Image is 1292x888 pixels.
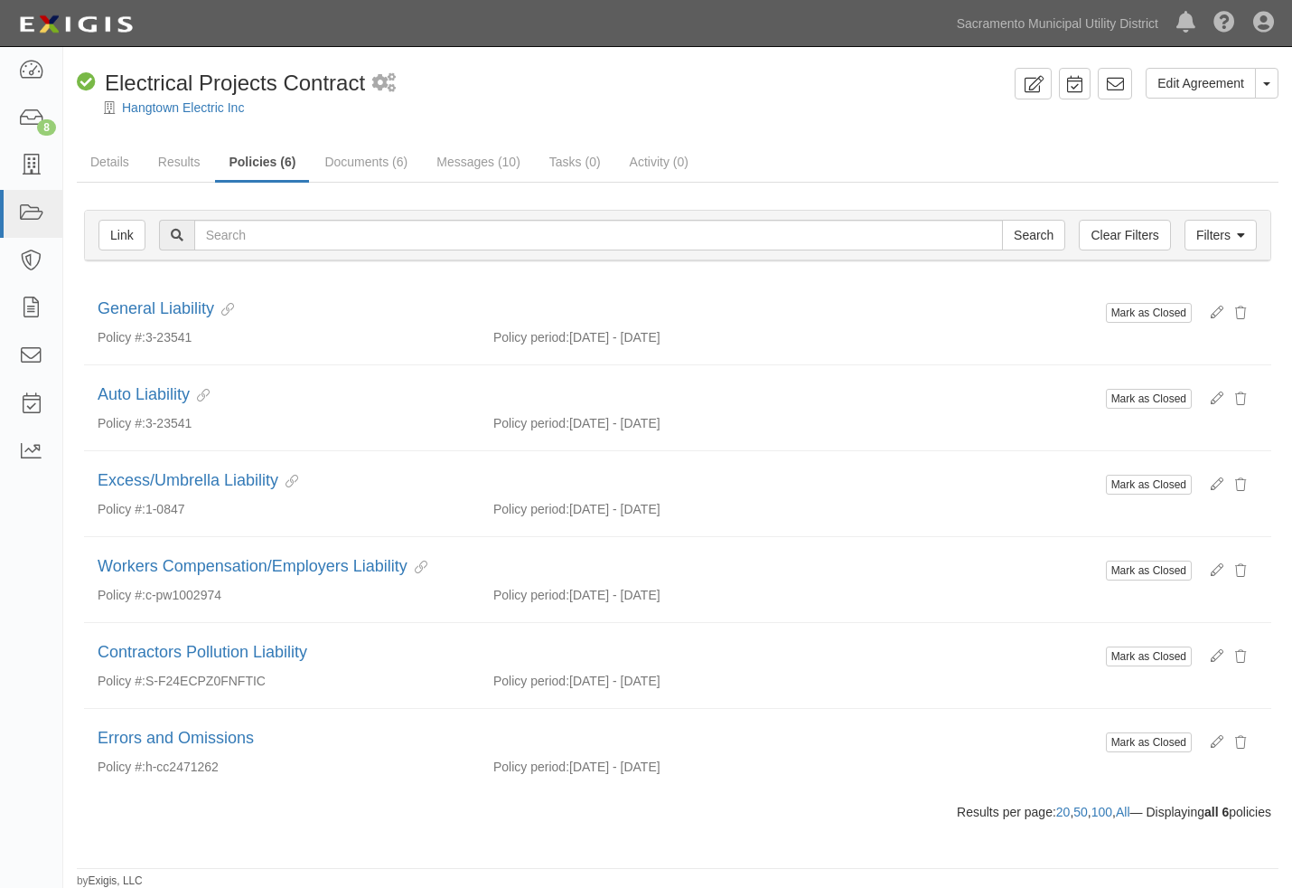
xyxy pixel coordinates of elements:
[493,672,569,690] p: Policy period:
[1197,389,1223,407] a: Edit policy
[493,328,569,346] p: Policy period:
[98,643,307,661] a: Contractors Pollution Liability
[98,586,145,604] p: Policy #:
[89,874,143,887] a: Exigis, LLC
[37,119,56,136] div: 8
[1204,805,1229,819] b: all 6
[98,471,278,489] a: Excess/Umbrella Liability
[1197,475,1223,493] a: Edit policy
[70,803,1285,821] div: Results per page: , , , — Displaying policies
[98,220,145,250] a: Link
[1223,727,1258,758] button: Delete Policy
[948,5,1167,42] a: Sacramento Municipal Utility District
[1106,732,1192,752] button: Mark as Closed
[407,562,427,574] i: This policy is linked to other agreements
[98,557,407,575] a: Workers Compensation/Employers Liability
[84,500,480,518] div: 1-0847
[190,390,210,402] i: This policy is linked to other agreements
[98,385,190,403] a: Auto Liability
[423,144,534,180] a: Messages (10)
[98,500,145,518] p: Policy #:
[278,476,298,488] i: This policy is linked to other agreements
[1197,732,1223,751] a: Edit policy
[145,144,214,180] a: Results
[194,220,1003,250] input: Search
[1223,298,1258,328] button: Delete Policy
[1213,13,1235,34] i: Help Center - Complianz
[1223,383,1258,414] button: Delete Policy
[215,144,309,183] a: Policies (6)
[14,8,138,41] img: logo-5460c22ac91f19d4615b14bd174203de0afe785f0fc80cf4dbbc73dc1793850b.png
[372,74,396,93] i: 1 scheduled workflow
[77,144,143,180] a: Details
[77,73,96,92] i: Compliant
[122,100,244,115] a: Hangtown Electric Inc
[84,586,480,604] div: c-pw1002974
[1223,641,1258,672] button: Delete Policy
[1106,303,1192,323] button: Mark as Closed
[1002,220,1065,250] input: Search
[1091,805,1112,819] a: 100
[480,500,1271,518] div: [DATE] - [DATE]
[493,758,569,776] p: Policy period:
[480,672,1271,690] div: [DATE] - [DATE]
[1197,561,1223,579] a: Edit policy
[1116,805,1130,819] a: All
[480,586,1271,604] div: [DATE] - [DATE]
[98,414,145,432] p: Policy #:
[616,144,702,180] a: Activity (0)
[536,144,614,180] a: Tasks (0)
[493,500,569,518] p: Policy period:
[493,586,569,604] p: Policy period:
[1197,647,1223,665] a: Edit policy
[84,672,480,690] div: S-F24ECPZ0FNFTIC
[1056,805,1071,819] a: 20
[105,71,365,95] span: Electrical Projects Contract
[1079,220,1170,250] a: Clear Filters
[84,758,480,776] div: h-cc2471262
[493,414,569,432] p: Policy period:
[1146,68,1256,99] a: Edit Agreement
[77,68,365,99] div: Electrical Projects Contract
[98,672,145,690] p: Policy #:
[98,729,254,747] a: Errors and Omissions
[1073,805,1088,819] a: 50
[98,299,214,317] a: General Liability
[1106,647,1192,666] button: Mark as Closed
[1184,220,1257,250] a: Filters
[98,328,145,346] p: Policy #:
[1223,555,1258,586] button: Delete Policy
[311,144,421,180] a: Documents (6)
[1106,389,1192,409] button: Mark as Closed
[1223,469,1258,500] button: Delete Policy
[480,414,1271,432] div: [DATE] - [DATE]
[480,328,1271,346] div: [DATE] - [DATE]
[1106,475,1192,495] button: Mark as Closed
[214,304,234,316] i: This policy is linked to other agreements
[84,414,480,432] div: 3-23541
[98,758,145,776] p: Policy #:
[1106,561,1192,581] button: Mark as Closed
[1197,303,1223,321] a: Edit policy
[480,758,1271,776] div: [DATE] - [DATE]
[84,328,480,346] div: 3-23541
